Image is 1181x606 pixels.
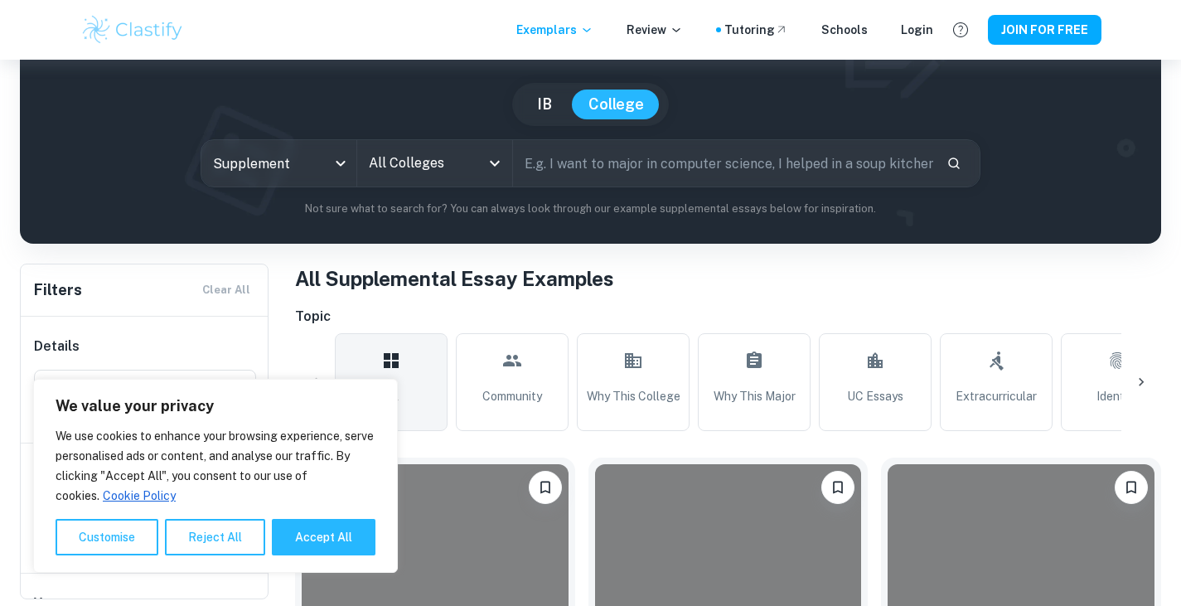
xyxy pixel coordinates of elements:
[821,471,854,504] button: Please log in to bookmark exemplars
[946,16,975,44] button: Help and Feedback
[483,152,506,175] button: Open
[1096,387,1138,405] span: Identity
[33,379,398,573] div: We value your privacy
[33,201,1148,217] p: Not sure what to search for? You can always look through our example supplemental essays below fo...
[34,337,256,356] h6: Details
[714,387,796,405] span: Why This Major
[520,90,569,119] button: IB
[956,387,1037,405] span: Extracurricular
[295,264,1161,293] h1: All Supplemental Essay Examples
[165,519,265,555] button: Reject All
[516,21,593,39] p: Exemplars
[80,13,186,46] img: Clastify logo
[34,279,82,302] h6: Filters
[988,15,1101,45] button: JOIN FOR FREE
[724,21,788,39] a: Tutoring
[572,90,661,119] button: College
[587,387,680,405] span: Why This College
[901,21,933,39] a: Login
[513,140,934,187] input: E.g. I want to major in computer science, I helped in a soup kitchen, I want to join the debate t...
[56,396,375,416] p: We value your privacy
[482,387,542,405] span: Community
[56,519,158,555] button: Customise
[529,471,562,504] button: Please log in to bookmark exemplars
[102,488,177,503] a: Cookie Policy
[272,519,375,555] button: Accept All
[627,21,683,39] p: Review
[940,149,968,177] button: Search
[56,426,375,506] p: We use cookies to enhance your browsing experience, serve personalised ads or content, and analys...
[295,307,1161,327] h6: Topic
[821,21,868,39] a: Schools
[201,140,356,187] div: Supplement
[847,387,903,405] span: UC Essays
[1115,471,1148,504] button: Please log in to bookmark exemplars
